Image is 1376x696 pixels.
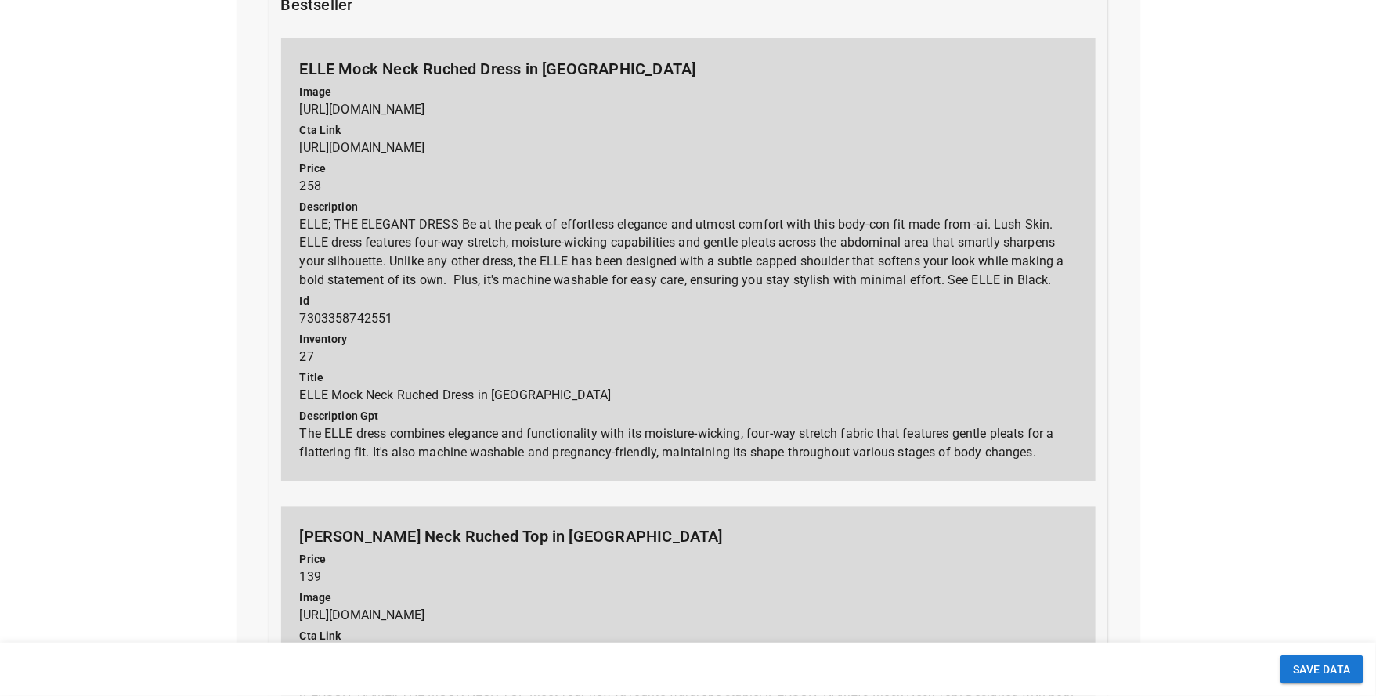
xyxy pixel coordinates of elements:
p: inventory [300,332,1077,348]
p: ELLE Mock Neck Ruched Dress in [GEOGRAPHIC_DATA] [300,57,1077,81]
p: The ELLE dress combines elegance and functionality with its moisture-wicking, four-way stretch fa... [300,409,1077,463]
p: title [300,370,1077,387]
p: [URL][DOMAIN_NAME] [300,122,1077,157]
p: 27 [300,332,1077,367]
p: cta link [300,629,1077,645]
p: price [300,552,1077,568]
p: id [300,294,1077,310]
p: image [300,84,1077,100]
p: image [300,590,1077,607]
p: 139 [300,552,1077,587]
p: [URL][DOMAIN_NAME][PERSON_NAME] [300,629,1077,664]
p: [URL][DOMAIN_NAME] [300,84,1077,119]
p: description [300,199,1077,215]
p: cta link [300,122,1077,139]
p: description gpt [300,409,1077,425]
p: 7303358742551 [300,294,1077,329]
p: [PERSON_NAME] Neck Ruched Top in [GEOGRAPHIC_DATA] [300,525,1077,549]
p: price [300,160,1077,177]
p: 258 [300,160,1077,196]
p: ELLE; THE ELEGANT DRESS Be at the peak of effortless elegance and utmost comfort with this body-c... [300,199,1077,290]
p: [URL][DOMAIN_NAME] [300,590,1077,626]
p: ELLE Mock Neck Ruched Dress in [GEOGRAPHIC_DATA] [300,370,1077,406]
button: SAVE DATA [1280,655,1363,684]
